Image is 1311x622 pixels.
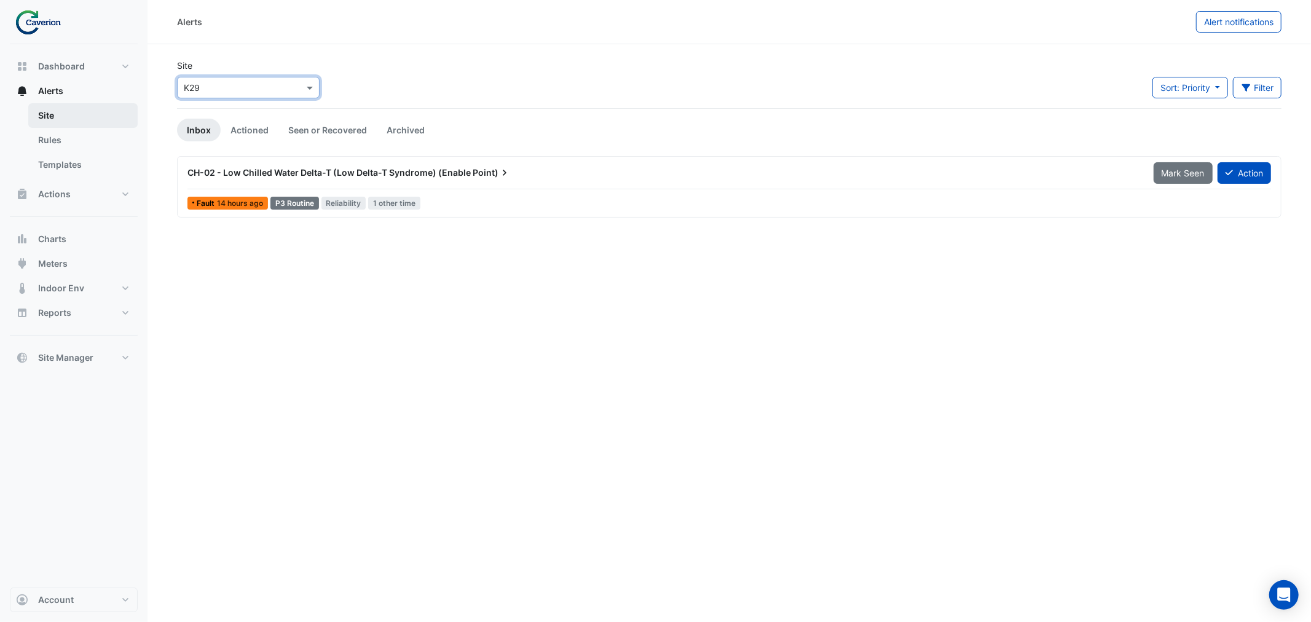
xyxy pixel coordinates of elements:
[177,119,221,141] a: Inbox
[38,258,68,270] span: Meters
[217,199,263,208] span: Mon 11-Aug-2025 20:30 EEST
[197,200,217,207] span: Fault
[10,227,138,251] button: Charts
[38,282,84,294] span: Indoor Env
[10,345,138,370] button: Site Manager
[16,85,28,97] app-icon: Alerts
[16,258,28,270] app-icon: Meters
[473,167,511,179] span: Point)
[1154,162,1213,184] button: Mark Seen
[10,79,138,103] button: Alerts
[1218,162,1271,184] button: Action
[278,119,377,141] a: Seen or Recovered
[16,282,28,294] app-icon: Indoor Env
[16,307,28,319] app-icon: Reports
[38,307,71,319] span: Reports
[28,152,138,177] a: Templates
[1269,580,1299,610] div: Open Intercom Messenger
[1162,168,1205,178] span: Mark Seen
[38,352,93,364] span: Site Manager
[10,588,138,612] button: Account
[177,59,192,72] label: Site
[10,182,138,207] button: Actions
[38,188,71,200] span: Actions
[221,119,278,141] a: Actioned
[28,103,138,128] a: Site
[368,197,420,210] span: 1 other time
[1160,82,1210,93] span: Sort: Priority
[10,276,138,301] button: Indoor Env
[16,60,28,73] app-icon: Dashboard
[16,188,28,200] app-icon: Actions
[28,128,138,152] a: Rules
[377,119,435,141] a: Archived
[16,352,28,364] app-icon: Site Manager
[1233,77,1282,98] button: Filter
[10,301,138,325] button: Reports
[10,251,138,276] button: Meters
[1152,77,1228,98] button: Sort: Priority
[321,197,366,210] span: Reliability
[270,197,319,210] div: P3 Routine
[15,10,70,34] img: Company Logo
[38,233,66,245] span: Charts
[38,594,74,606] span: Account
[38,85,63,97] span: Alerts
[1204,17,1274,27] span: Alert notifications
[1196,11,1281,33] button: Alert notifications
[10,54,138,79] button: Dashboard
[16,233,28,245] app-icon: Charts
[177,15,202,28] div: Alerts
[38,60,85,73] span: Dashboard
[187,167,471,178] span: CH-02 - Low Chilled Water Delta-T (Low Delta-T Syndrome) (Enable
[10,103,138,182] div: Alerts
